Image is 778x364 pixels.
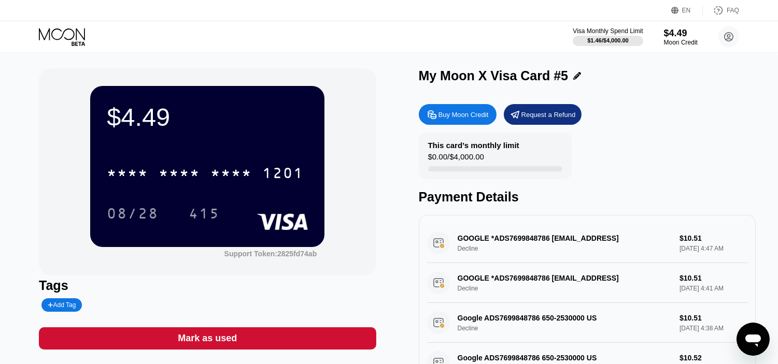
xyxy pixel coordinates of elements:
[48,301,76,309] div: Add Tag
[224,250,317,258] div: Support Token:2825fd74ab
[419,104,497,125] div: Buy Moon Credit
[682,7,691,14] div: EN
[737,323,770,356] iframe: Button to launch messaging window
[262,166,304,183] div: 1201
[573,27,643,35] div: Visa Monthly Spend Limit
[39,278,376,293] div: Tags
[573,27,643,46] div: Visa Monthly Spend Limit$1.46/$4,000.00
[41,298,82,312] div: Add Tag
[107,103,308,132] div: $4.49
[504,104,582,125] div: Request a Refund
[99,200,166,226] div: 08/28
[703,5,739,16] div: FAQ
[664,28,698,46] div: $4.49Moon Credit
[419,68,569,83] div: My Moon X Visa Card #5
[671,5,703,16] div: EN
[178,332,237,344] div: Mark as used
[189,207,220,223] div: 415
[428,141,519,150] div: This card’s monthly limit
[428,152,484,166] div: $0.00 / $4,000.00
[419,190,756,205] div: Payment Details
[587,37,629,43] div: $1.46 / $4,000.00
[664,39,698,46] div: Moon Credit
[438,110,489,119] div: Buy Moon Credit
[521,110,576,119] div: Request a Refund
[181,200,228,226] div: 415
[727,7,739,14] div: FAQ
[664,28,698,39] div: $4.49
[224,250,317,258] div: Support Token: 2825fd74ab
[107,207,159,223] div: 08/28
[39,327,376,350] div: Mark as used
